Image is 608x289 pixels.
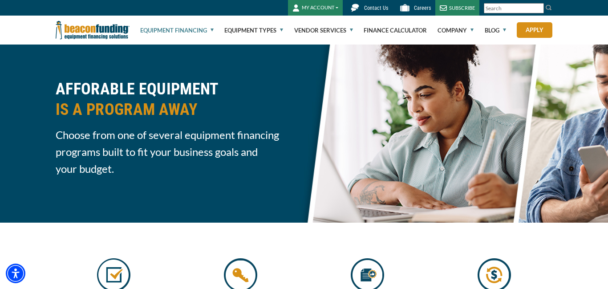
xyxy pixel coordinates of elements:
a: Paper with thumbs up icon [351,273,384,281]
span: IS A PROGRAM AWAY [56,99,299,120]
a: Blog [485,16,506,45]
span: Careers [414,5,431,11]
a: Apply [517,22,552,38]
img: Search [545,4,552,11]
span: Contact Us [364,5,388,11]
a: Check mark icon [97,273,130,281]
a: Equipment Types [224,16,283,45]
a: Clear search text [535,5,542,12]
a: Arrows with money sign [478,273,511,281]
a: Key icon [224,273,257,281]
a: Vendor Services [294,16,353,45]
div: Accessibility Menu [6,264,25,283]
a: Equipment Financing [140,16,214,45]
a: Company [438,16,474,45]
h2: AFFORABLE EQUIPMENT [56,79,299,120]
img: Beacon Funding Corporation logo [56,16,130,45]
a: Finance Calculator [364,16,427,45]
span: Choose from one of several equipment financing programs built to fit your business goals and your... [56,126,299,177]
input: Search [484,3,544,13]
